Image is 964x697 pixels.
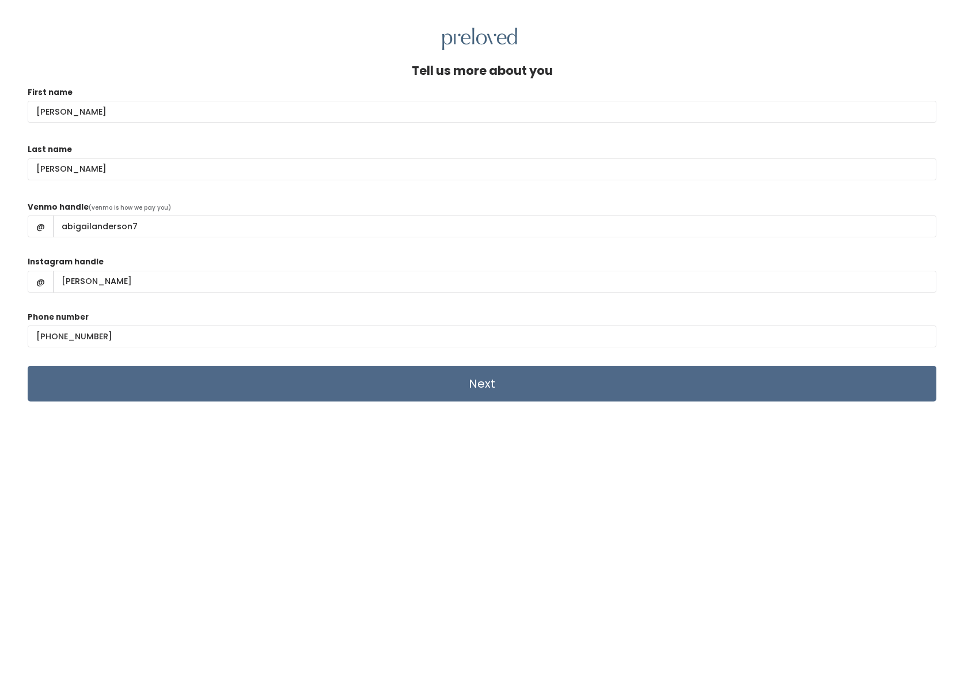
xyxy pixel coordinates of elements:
[53,271,936,293] input: handle
[28,366,936,401] input: Next
[53,215,936,237] input: handle
[442,28,517,50] img: preloved logo
[28,271,54,293] span: @
[28,202,89,213] label: Venmo handle
[28,256,104,268] label: Instagram handle
[28,325,936,347] input: (___) ___-____
[28,312,89,323] label: Phone number
[28,87,73,99] label: First name
[28,215,54,237] span: @
[412,64,553,77] h4: Tell us more about you
[28,144,72,156] label: Last name
[89,203,171,212] span: (venmo is how we pay you)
